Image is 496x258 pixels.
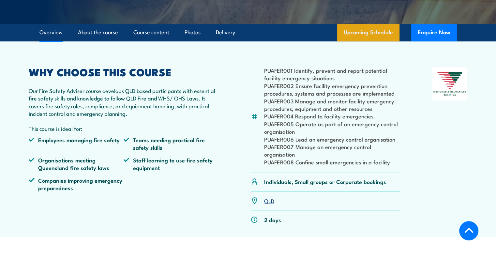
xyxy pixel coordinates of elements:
li: PUAFER006 Lead an emergency control organisation [264,135,401,143]
p: 2 days [264,216,281,223]
li: Staff learning to use fire safety equipment [124,156,219,172]
li: PUAFER008 Confine small emergencies in a facility [264,158,401,166]
a: About the course [78,24,118,41]
li: Organisations meeting Queensland fire safety laws [29,156,124,172]
a: Overview [39,24,63,41]
li: PUAFER003 Manage and monitor facility emergency procedures, equipment and other resources [264,97,401,113]
img: Nationally Recognised Training logo. [432,67,468,100]
li: PUAFER002 Ensure facility emergency prevention procedures, systems and processes are implemented [264,82,401,97]
li: PUAFER001 Identify, prevent and report potential facility emergency situations [264,67,401,82]
p: Our Fire Safety Adviser course develops QLD based participants with essential fire safety skills ... [29,87,219,117]
h2: WHY CHOOSE THIS COURSE [29,67,219,76]
button: Enquire Now [411,24,457,41]
a: Delivery [216,24,235,41]
li: Employees managing fire safety [29,136,124,151]
li: Teams needing practical fire safety skills [124,136,219,151]
li: PUAFER007 Manage an emergency control organisation [264,143,401,158]
a: Course content [133,24,169,41]
a: Photos [185,24,201,41]
p: This course is ideal for: [29,125,219,132]
p: Individuals, Small groups or Corporate bookings [264,178,386,185]
li: Companies improving emergency preparedness [29,176,124,192]
a: Upcoming Schedule [337,24,399,41]
a: QLD [264,197,274,205]
li: PUAFER004 Respond to facility emergencies [264,112,401,120]
li: PUAFER005 Operate as part of an emergency control organisation [264,120,401,135]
